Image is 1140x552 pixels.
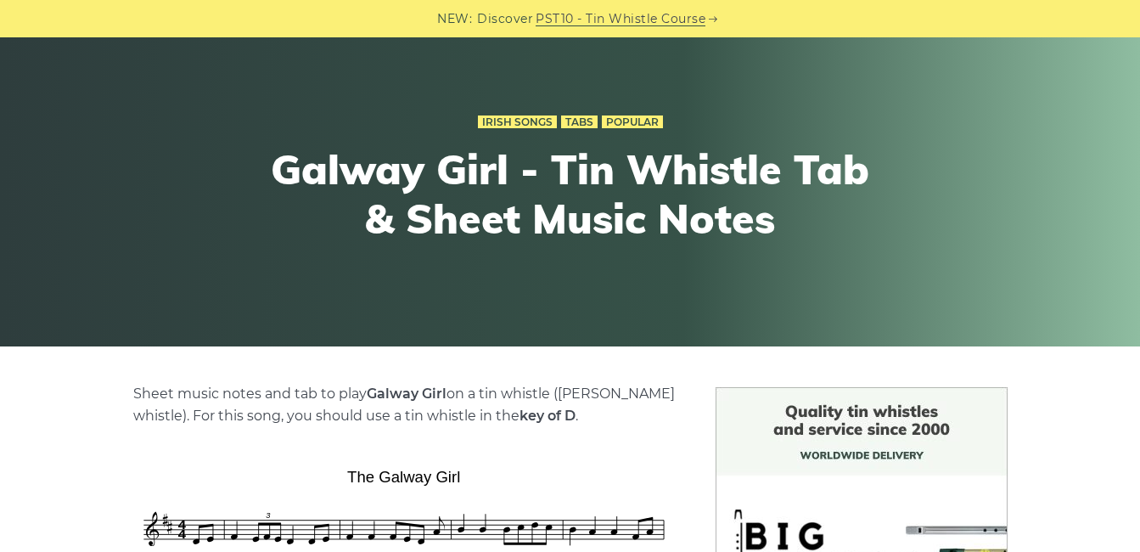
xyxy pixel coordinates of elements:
a: Popular [602,115,663,129]
a: PST10 - Tin Whistle Course [536,9,705,29]
span: NEW: [437,9,472,29]
a: Tabs [561,115,598,129]
span: Discover [477,9,533,29]
strong: key of D [519,408,576,424]
h1: Galway Girl - Tin Whistle Tab & Sheet Music Notes [258,145,883,243]
a: Irish Songs [478,115,557,129]
strong: Galway Girl [367,386,446,402]
p: Sheet music notes and tab to play on a tin whistle ([PERSON_NAME] whistle). For this song, you sh... [133,383,675,427]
